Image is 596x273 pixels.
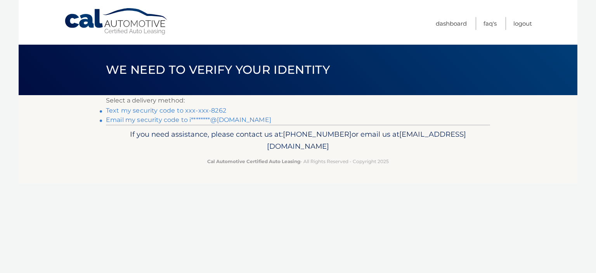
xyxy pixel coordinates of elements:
a: FAQ's [483,17,497,30]
strong: Cal Automotive Certified Auto Leasing [207,158,300,164]
a: Cal Automotive [64,8,169,35]
p: If you need assistance, please contact us at: or email us at [111,128,485,153]
a: Email my security code to i********@[DOMAIN_NAME] [106,116,271,123]
a: Text my security code to xxx-xxx-8262 [106,107,226,114]
a: Logout [513,17,532,30]
span: [PHONE_NUMBER] [283,130,352,139]
span: We need to verify your identity [106,63,330,77]
a: Dashboard [436,17,467,30]
p: Select a delivery method: [106,95,490,106]
p: - All Rights Reserved - Copyright 2025 [111,157,485,165]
